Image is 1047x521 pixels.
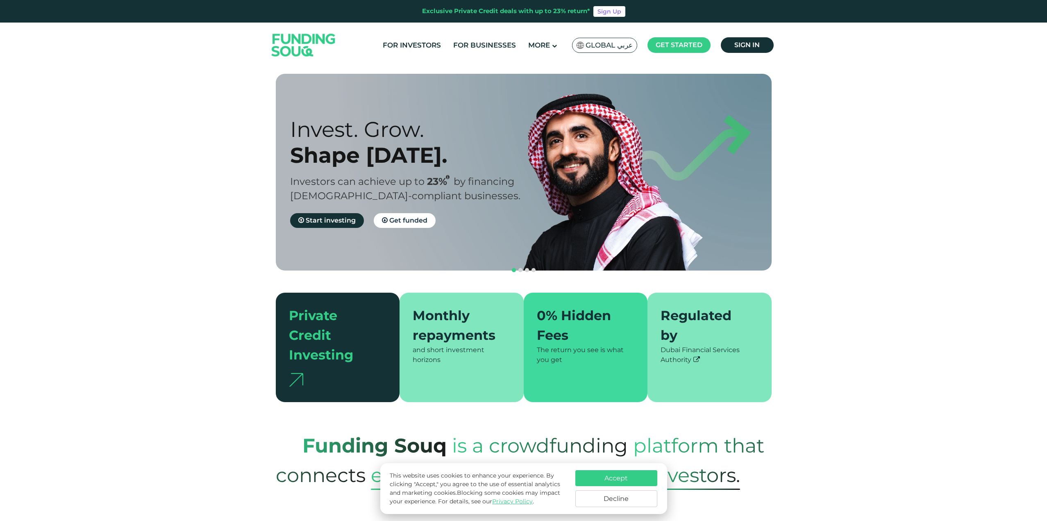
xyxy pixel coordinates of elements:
div: The return you see is what you get [537,345,635,365]
div: Exclusive Private Credit deals with up to 23% return* [422,7,590,16]
div: Private Credit Investing [289,306,377,365]
img: SA Flag [577,42,584,49]
a: Get funded [374,213,436,228]
span: with [600,455,644,495]
button: Accept [575,470,657,486]
span: Get funded [389,216,427,224]
span: Start investing [306,216,356,224]
div: Invest. Grow. [290,116,538,142]
div: Regulated by [661,306,749,345]
a: Sign Up [593,6,625,17]
button: navigation [511,267,517,273]
button: navigation [530,267,537,273]
span: Sign in [734,41,760,49]
div: Dubai Financial Services Authority [661,345,759,365]
div: 0% Hidden Fees [537,306,625,345]
span: Businesses [488,460,595,490]
span: Get started [656,41,702,49]
span: Investors can achieve up to [290,175,425,187]
i: 23% IRR (expected) ~ 15% Net yield (expected) [446,175,450,180]
div: Monthly repayments [413,306,501,345]
strong: Funding Souq [302,434,447,457]
p: This website uses cookies to enhance your experience. By clicking "Accept," you agree to the use ... [390,471,567,506]
div: Shape [DATE]. [290,142,538,168]
a: For Businesses [451,39,518,52]
span: is a crowdfunding [452,425,628,466]
span: Global عربي [586,41,633,50]
a: Start investing [290,213,364,228]
button: navigation [524,267,530,273]
span: More [528,41,550,49]
img: arrow [289,373,303,387]
a: For Investors [381,39,443,52]
button: Decline [575,490,657,507]
span: platform that connects [276,425,764,495]
span: established [371,460,483,490]
span: Blocking some cookies may impact your experience. [390,489,560,505]
a: Privacy Policy [492,498,533,505]
button: navigation [517,267,524,273]
span: For details, see our . [438,498,534,505]
div: and short investment horizons [413,345,511,365]
span: Investors. [649,460,740,490]
span: 23% [427,175,454,187]
a: Sign in [721,37,774,53]
img: Logo [263,24,344,66]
